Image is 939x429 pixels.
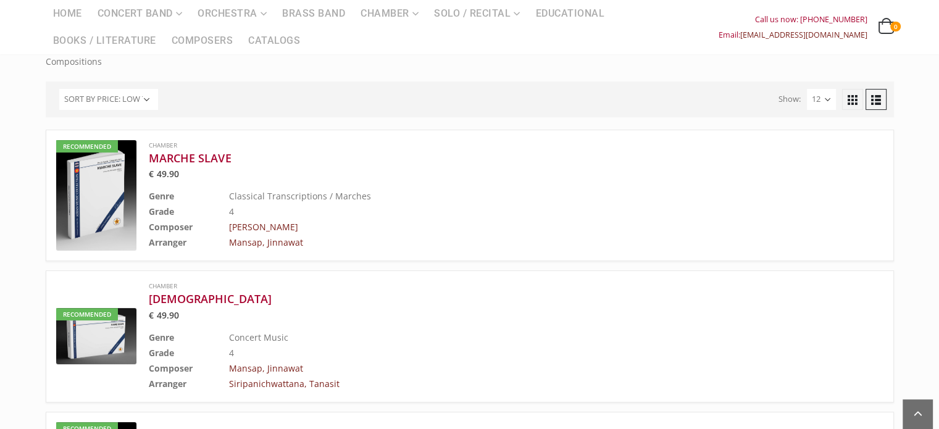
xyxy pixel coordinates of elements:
a: [EMAIL_ADDRESS][DOMAIN_NAME] [740,30,867,40]
a: Recommended [56,308,136,364]
td: 4 [229,204,822,219]
a: [DEMOGRAPHIC_DATA] [149,291,822,306]
a: Chamber [149,141,177,149]
a: Composers [164,27,241,54]
a: Chamber [149,281,177,290]
div: Email: [719,27,867,43]
a: List View [866,89,887,110]
a: MARCHE SLAVE [149,151,822,165]
span: € [149,168,154,180]
b: Grade [149,347,174,359]
bdi: 49.90 [149,309,179,321]
select: Shop order [59,89,158,110]
a: Recommended [56,140,136,251]
div: Recommended [56,140,118,152]
label: Show: [778,91,801,107]
div: Recommended [56,308,118,320]
a: Grid View [842,89,863,110]
a: Catalogs [241,27,307,54]
bdi: 49.90 [149,168,179,180]
b: Arranger [149,236,186,248]
b: Genre [149,331,174,343]
div: Call us now: [PHONE_NUMBER] [719,12,867,27]
b: Composer [149,221,193,233]
a: Mansap, Jinnawat [229,362,303,374]
a: Books / Literature [46,27,164,54]
b: Genre [149,190,174,202]
td: 4 [229,345,822,360]
b: Composer [149,362,193,374]
span: 0 [890,22,900,31]
td: Classical Transcriptions / Marches [229,188,822,204]
span: € [149,309,154,321]
a: [PERSON_NAME] [229,221,298,233]
b: Grade [149,206,174,217]
a: Siripanichwattana, Tanasit [229,378,340,389]
b: Arranger [149,378,186,389]
td: Concert Music [229,330,822,345]
a: Mansap, Jinnawat [229,236,303,248]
